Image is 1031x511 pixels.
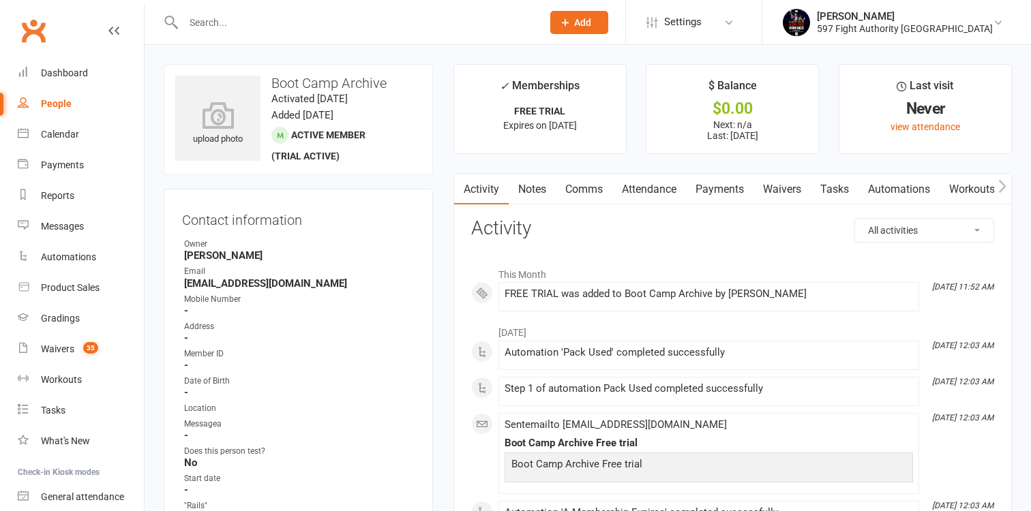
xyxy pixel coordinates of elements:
h3: Boot Camp Archive [175,76,421,91]
div: Location [184,402,415,415]
a: Reports [18,181,144,211]
div: Payments [41,159,84,170]
strong: FREE TRIAL [514,106,565,117]
div: [PERSON_NAME] [817,10,993,22]
div: Step 1 of automation Pack Used completed successfully [505,383,913,394]
i: [DATE] 12:03 AM [932,341,993,350]
i: [DATE] 12:03 AM [932,501,993,510]
a: Tasks [811,174,858,205]
div: Date of Birth [184,375,415,388]
div: Member ID [184,347,415,360]
a: Workouts [18,365,144,395]
div: Automations [41,251,96,262]
div: Boot Camp Archive Free trial [505,437,913,449]
strong: [PERSON_NAME] [184,249,415,262]
a: Waivers 35 [18,334,144,365]
li: [DATE] [471,318,994,340]
a: Attendance [612,174,686,205]
p: Boot Camp Archive Free trial [508,456,910,476]
div: Start date [184,472,415,485]
a: What's New [18,426,144,456]
span: Active member (trial active) [271,129,365,161]
div: Automation 'Pack Used' completed successfully [505,347,913,358]
a: Notes [509,174,556,205]
i: [DATE] 12:03 AM [932,377,993,386]
a: Payments [686,174,753,205]
strong: - [184,332,415,344]
a: Gradings [18,303,144,334]
div: $ Balance [708,77,757,102]
img: thumb_image1741046124.png [783,9,810,36]
a: Payments [18,150,144,181]
a: Calendar [18,119,144,150]
div: Product Sales [41,282,100,293]
a: Waivers [753,174,811,205]
div: Waivers [41,343,74,354]
div: General attendance [41,491,124,502]
i: [DATE] 12:03 AM [932,413,993,422]
div: upload photo [175,102,260,146]
time: Activated [DATE] [271,93,348,105]
span: 35 [83,342,98,354]
a: Automations [18,242,144,273]
div: Last visit [897,77,953,102]
div: Address [184,320,415,333]
a: Tasks [18,395,144,426]
h3: Contact information [182,207,415,228]
input: Search... [179,13,533,32]
div: Messagea [184,418,415,431]
div: Does this person test? [184,445,415,458]
div: Never [852,102,999,116]
h3: Activity [471,218,994,239]
a: Messages [18,211,144,242]
div: Email [184,265,415,278]
strong: - [184,359,415,371]
strong: [EMAIL_ADDRESS][DOMAIN_NAME] [184,277,415,290]
button: Add [550,11,608,34]
strong: - [184,305,415,317]
div: What's New [41,435,90,446]
div: Reports [41,190,74,201]
span: Settings [664,7,702,37]
a: Product Sales [18,273,144,303]
div: Workouts [41,374,82,385]
time: Added [DATE] [271,109,333,121]
a: Comms [556,174,612,205]
a: Dashboard [18,58,144,89]
a: Activity [454,174,509,205]
a: Automations [858,174,940,205]
div: Gradings [41,313,80,324]
div: Owner [184,238,415,251]
div: People [41,98,72,109]
div: $0.00 [659,102,806,116]
a: view attendance [891,121,960,132]
p: Next: n/a Last: [DATE] [659,119,806,141]
span: Add [574,17,591,28]
i: [DATE] 11:52 AM [932,282,993,292]
span: Sent email to [EMAIL_ADDRESS][DOMAIN_NAME] [505,418,727,431]
i: ✓ [500,80,509,93]
a: Workouts [940,174,1004,205]
div: FREE TRIAL was added to Boot Camp Archive by [PERSON_NAME] [505,288,913,300]
a: People [18,89,144,119]
strong: - [184,429,415,442]
strong: - [184,386,415,399]
div: Memberships [500,77,580,102]
div: Tasks [41,405,65,416]
div: Dashboard [41,67,88,78]
div: Messages [41,221,84,232]
strong: No [184,456,415,469]
li: This Month [471,260,994,282]
div: Mobile Number [184,293,415,306]
div: 597 Fight Authority [GEOGRAPHIC_DATA] [817,22,993,35]
a: Clubworx [16,14,50,48]
strong: - [184,484,415,496]
div: Calendar [41,129,79,140]
span: Expires on [DATE] [503,120,577,131]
